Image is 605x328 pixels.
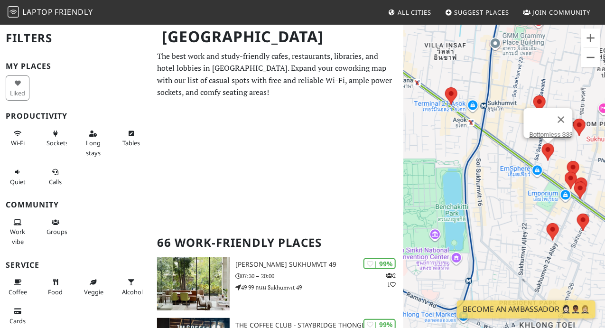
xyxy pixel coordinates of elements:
[154,24,401,50] h1: [GEOGRAPHIC_DATA]
[122,288,143,296] span: Alcohol
[235,272,403,281] p: 07:30 – 20:00
[549,108,572,131] button: Close
[529,131,572,138] a: Bottomless S33
[363,258,396,269] div: | 99%
[455,8,510,17] span: Suggest Places
[122,139,140,147] span: Work-friendly tables
[10,227,25,245] span: People working
[6,126,29,151] button: Wi-Fi
[9,288,27,296] span: Coffee
[84,288,103,296] span: Veggie
[235,283,403,292] p: 49 99 ถนน Sukhumvit 49
[47,227,67,236] span: Group tables
[8,4,93,21] a: LaptopFriendly LaptopFriendly
[6,200,146,209] h3: Community
[441,4,513,21] a: Suggest Places
[6,261,146,270] h3: Service
[48,288,63,296] span: Food
[22,7,53,17] span: Laptop
[398,8,431,17] span: All Cities
[384,4,435,21] a: All Cities
[44,274,67,300] button: Food
[151,257,403,310] a: Kay’s Sukhumvit 49 | 99% 21 [PERSON_NAME] Sukhumvit 49 07:30 – 20:00 49 99 ถนน Sukhumvit 49
[81,126,105,160] button: Long stays
[6,112,146,121] h3: Productivity
[9,317,26,325] span: Credit cards
[47,139,68,147] span: Power sockets
[44,164,67,189] button: Calls
[44,215,67,240] button: Groups
[6,62,146,71] h3: My Places
[532,8,591,17] span: Join Community
[49,178,62,186] span: Video/audio calls
[6,274,29,300] button: Coffee
[519,4,595,21] a: Join Community
[86,139,101,157] span: Long stays
[581,28,600,47] button: Zoom in
[6,215,29,249] button: Work vibe
[6,164,29,189] button: Quiet
[386,271,396,289] p: 2 1
[581,48,600,67] button: Zoom out
[11,139,25,147] span: Stable Wi-Fi
[81,274,105,300] button: Veggie
[235,261,403,269] h3: [PERSON_NAME] Sukhumvit 49
[157,50,398,99] p: The best work and study-friendly cafes, restaurants, libraries, and hotel lobbies in [GEOGRAPHIC_...
[119,274,143,300] button: Alcohol
[6,24,146,53] h2: Filters
[157,257,230,310] img: Kay’s Sukhumvit 49
[44,126,67,151] button: Sockets
[8,6,19,18] img: LaptopFriendly
[157,228,398,257] h2: 66 Work-Friendly Places
[10,178,26,186] span: Quiet
[119,126,143,151] button: Tables
[55,7,93,17] span: Friendly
